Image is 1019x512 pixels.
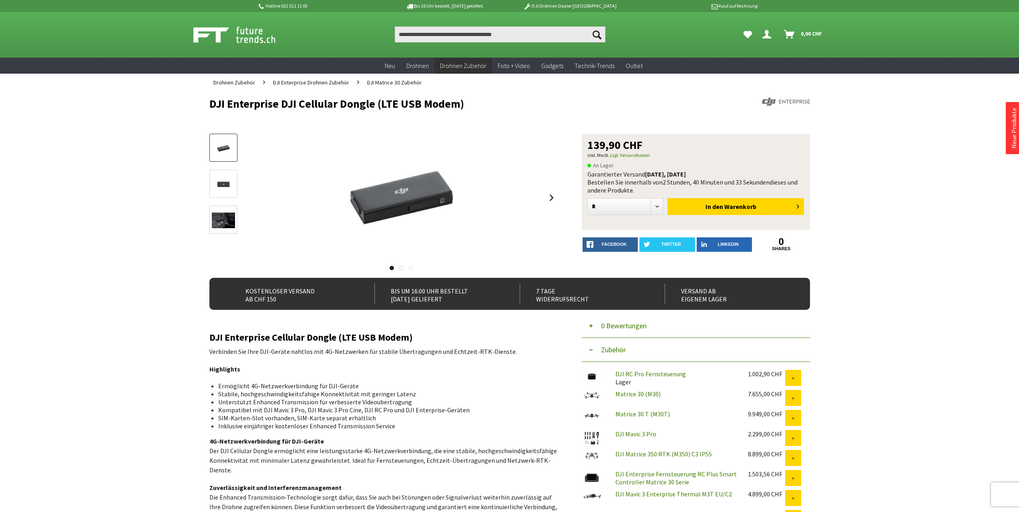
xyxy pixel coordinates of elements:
[209,484,342,492] strong: Zuverlässigkeit und Interferenzmanagement
[218,414,551,422] li: SIM-Karten-Slot vorhanden, SIM-Karte separat erhältlich
[367,79,422,86] span: DJI Matrice 30 Zubehör
[748,490,785,498] div: 4.899,00 CHF
[209,74,259,91] a: Drohnen Zubehör
[602,242,627,247] span: facebook
[667,198,804,215] button: In den Warenkorb
[218,390,551,398] li: Stabile, hochgeschwindigkeitsfähige Konnektivität mit geringer Latenz
[740,26,756,42] a: Meine Favoriten
[587,161,614,170] span: An Lager
[748,450,785,458] div: 8.899,00 CHF
[209,332,558,343] h2: DJI Enterprise Cellular Dongle (LTE USB Modem)
[582,314,810,338] button: 0 Bewertungen
[754,237,809,246] a: 0
[401,58,434,74] a: Drohnen
[582,390,602,401] img: Matrice 30 (M30)
[748,410,785,418] div: 9.949,00 CHF
[218,422,551,430] li: Inklusive einjähriger kostenloser Enhanced Transmission Service
[748,390,785,398] div: 7.655,00 CHF
[209,437,324,445] strong: 4G-Netzwerkverbindung für DJI-Geräte
[615,430,656,438] a: DJI Mavic 3 Pro
[639,237,695,252] a: twitter
[209,436,558,475] p: Der DJI Cellular Dongle ermöglicht eine leistungsstarke 4G-Netzwerkverbindung, die eine stabile, ...
[582,410,602,421] img: Matrice 30 T (M30T)
[406,62,429,70] span: Drohnen
[587,151,804,160] p: inkl. MwSt.
[609,152,650,158] a: zzgl. Versandkosten
[269,74,353,91] a: DJI Enterprise Drohnen Zubehör
[587,139,643,151] span: 139,90 CHF
[645,170,686,178] b: [DATE], [DATE]
[615,450,712,458] a: DJI Matrice 350 RTK (M350) C3 IP55
[762,98,810,106] img: DJI Enterprise
[697,237,752,252] a: LinkedIn
[218,406,551,414] li: Kompatibel mit DJI Mavic 3 Pro, DJI Mavic 3 Pro Cine, DJI RC Pro und DJI Enterprise-Geräten
[507,1,632,11] p: DJI Drohnen Dealer [GEOGRAPHIC_DATA]
[663,178,770,186] span: 2 Stunden, 40 Minuten und 33 Sekunden
[589,26,605,42] button: Suchen
[569,58,620,74] a: Technik-Trends
[209,347,558,356] p: Verbinden Sie Ihre DJI-Geräte nahtlos mit 4G-Netzwerken für stabile Übertragungen und Echtzeit-RT...
[748,470,785,478] div: 1.503,56 CHF
[620,58,648,74] a: Outlet
[379,58,401,74] a: Neu
[801,27,822,40] span: 0,00 CHF
[374,284,502,304] div: Bis um 16:00 Uhr bestellt [DATE] geliefert
[587,170,804,194] div: Garantierter Versand Bestellen Sie innerhalb von dieses und andere Produkte.
[615,370,686,378] a: DJI RC Pro Fernsteuerung
[583,237,638,252] a: facebook
[209,365,240,373] strong: Highlights
[633,1,758,11] p: Kauf auf Rechnung
[536,58,569,74] a: Gadgets
[615,490,732,498] a: DJI Mavic 3 Enterprise Thermal M3T EU/C2
[218,382,551,390] li: Ermöglicht 4G-Netzwerkverbindung für DJI-Geräte
[615,390,661,398] a: Matrice 30 (M30)
[382,1,507,11] p: Bis 16 Uhr bestellt, [DATE] geliefert.
[492,58,536,74] a: Foto + Video
[781,26,826,42] a: Warenkorb
[582,470,602,486] img: DJI Enterprise Fernsteuerung RC Plus Smart Controller Matrice 30 Serie
[541,62,563,70] span: Gadgets
[582,450,602,461] img: DJI Matrice 350 RTK (M350) C3 IP55
[434,58,492,74] a: Drohnen Zubehör
[718,242,739,247] span: LinkedIn
[218,398,551,406] li: Unterstützt Enhanced Transmission für verbesserte Videoübertragung
[363,74,426,91] a: DJI Matrice 30 Zubehör
[609,370,742,386] div: Lager
[305,134,498,262] img: DJI Enterprise DJI Cellular Dongle (LTE USB Modem)
[582,490,602,503] img: DJI Mavic 3 Enterprise Thermal M3T EU/C2
[209,98,690,110] h1: DJI Enterprise DJI Cellular Dongle (LTE USB Modem)
[440,62,486,70] span: Drohnen Zubehör
[395,26,605,42] input: Produkt, Marke, Kategorie, EAN, Artikelnummer…
[665,284,792,304] div: Versand ab eigenem Lager
[748,430,785,438] div: 2.299,00 CHF
[498,62,530,70] span: Foto + Video
[257,1,382,11] p: Hotline 032 511 11 03
[724,203,756,211] span: Warenkorb
[626,62,643,70] span: Outlet
[615,410,670,418] a: Matrice 30 T (M30T)
[385,62,395,70] span: Neu
[213,79,255,86] span: Drohnen Zubehör
[759,26,778,42] a: Dein Konto
[582,370,602,383] img: DJI RC Pro Fernsteuerung
[582,338,810,362] button: Zubehör
[273,79,349,86] span: DJI Enterprise Drohnen Zubehör
[193,25,293,45] img: Shop Futuretrends - zur Startseite wechseln
[520,284,647,304] div: 7 Tage Widerrufsrecht
[754,246,809,251] a: shares
[575,62,615,70] span: Technik-Trends
[661,242,681,247] span: twitter
[705,203,723,211] span: In den
[229,284,357,304] div: Kostenloser Versand ab CHF 150
[748,370,785,378] div: 1.002,90 CHF
[1010,108,1018,149] a: Neue Produkte
[212,141,235,156] img: Vorschau: DJI Enterprise DJI Cellular Dongle (LTE USB Modem)
[615,470,737,486] a: DJI Enterprise Fernsteuerung RC Plus Smart Controller Matrice 30 Serie
[582,430,602,446] img: DJI Mavic 3 Pro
